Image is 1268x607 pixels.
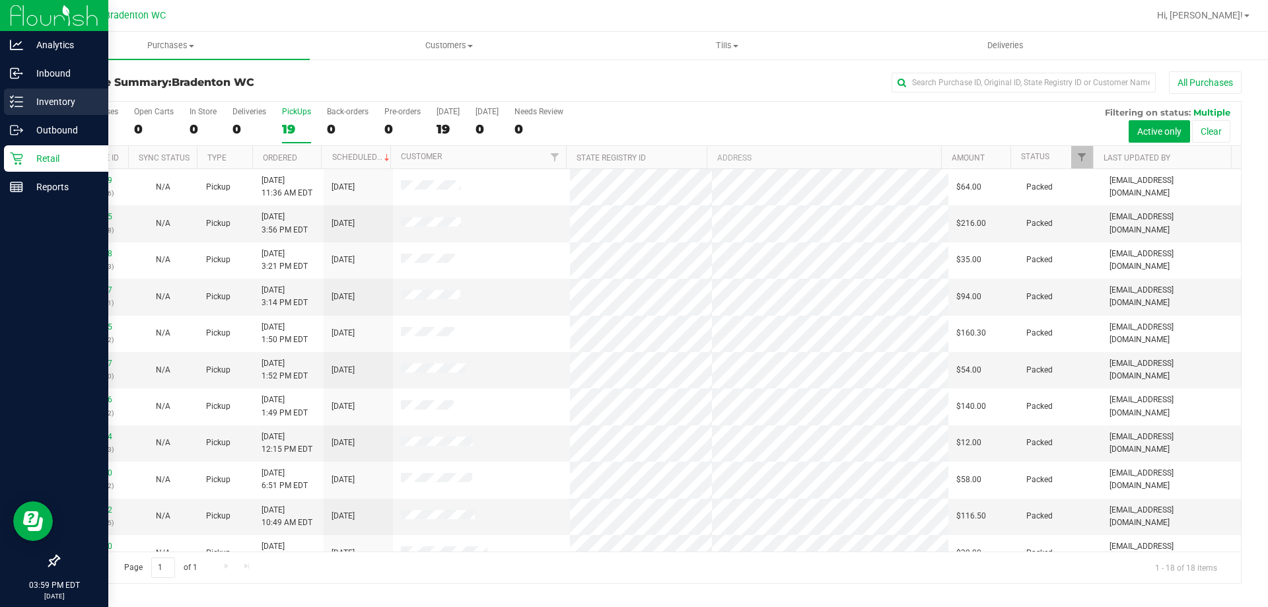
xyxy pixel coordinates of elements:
[384,107,421,116] div: Pre-orders
[332,364,355,376] span: [DATE]
[206,547,230,559] span: Pickup
[23,122,102,138] p: Outbound
[956,364,981,376] span: $54.00
[475,107,499,116] div: [DATE]
[262,394,308,419] span: [DATE] 1:49 PM EDT
[1157,10,1243,20] span: Hi, [PERSON_NAME]!
[332,181,355,194] span: [DATE]
[577,153,646,162] a: State Registry ID
[156,474,170,486] button: N/A
[1109,321,1233,346] span: [EMAIL_ADDRESS][DOMAIN_NAME]
[1026,400,1053,413] span: Packed
[13,501,53,541] iframe: Resource center
[1109,174,1233,199] span: [EMAIL_ADDRESS][DOMAIN_NAME]
[1193,107,1230,118] span: Multiple
[1026,364,1053,376] span: Packed
[75,505,112,515] a: 12013852
[332,327,355,339] span: [DATE]
[32,32,310,59] a: Purchases
[310,32,588,59] a: Customers
[75,322,112,332] a: 12015575
[156,291,170,303] button: N/A
[10,67,23,80] inline-svg: Inbound
[1026,181,1053,194] span: Packed
[206,217,230,230] span: Pickup
[206,474,230,486] span: Pickup
[10,180,23,194] inline-svg: Reports
[75,212,112,221] a: 12016655
[1109,394,1233,419] span: [EMAIL_ADDRESS][DOMAIN_NAME]
[206,364,230,376] span: Pickup
[75,395,112,404] a: 12015526
[969,40,1041,52] span: Deliveries
[134,107,174,116] div: Open Carts
[1026,474,1053,486] span: Packed
[952,153,985,162] a: Amount
[1026,327,1053,339] span: Packed
[156,402,170,411] span: Not Applicable
[156,548,170,557] span: Not Applicable
[6,591,102,601] p: [DATE]
[332,254,355,266] span: [DATE]
[262,540,312,565] span: [DATE] 10:19 AM EDT
[588,40,865,52] span: Tills
[956,327,986,339] span: $160.30
[151,557,175,578] input: 1
[1109,467,1233,492] span: [EMAIL_ADDRESS][DOMAIN_NAME]
[206,291,230,303] span: Pickup
[332,510,355,522] span: [DATE]
[23,65,102,81] p: Inbound
[310,40,587,52] span: Customers
[75,176,112,185] a: 12014289
[544,146,566,168] a: Filter
[437,122,460,137] div: 19
[956,400,986,413] span: $140.00
[23,37,102,53] p: Analytics
[75,468,112,478] a: 12011670
[956,474,981,486] span: $58.00
[332,547,355,559] span: [DATE]
[58,77,452,89] h3: Purchase Summary:
[384,122,421,137] div: 0
[327,122,369,137] div: 0
[956,181,981,194] span: $64.00
[332,437,355,449] span: [DATE]
[262,284,308,309] span: [DATE] 3:14 PM EDT
[262,174,312,199] span: [DATE] 11:36 AM EDT
[156,254,170,266] button: N/A
[206,181,230,194] span: Pickup
[1109,540,1233,565] span: [EMAIL_ADDRESS][DOMAIN_NAME]
[332,400,355,413] span: [DATE]
[956,254,981,266] span: $35.00
[588,32,866,59] a: Tills
[327,107,369,116] div: Back-orders
[156,181,170,194] button: N/A
[32,40,310,52] span: Purchases
[262,211,308,236] span: [DATE] 3:56 PM EDT
[156,438,170,447] span: Not Applicable
[23,151,102,166] p: Retail
[262,248,308,273] span: [DATE] 3:21 PM EDT
[1026,254,1053,266] span: Packed
[514,107,563,116] div: Needs Review
[75,249,112,258] a: 12016338
[156,292,170,301] span: Not Applicable
[956,291,981,303] span: $94.00
[156,255,170,264] span: Not Applicable
[6,579,102,591] p: 03:59 PM EDT
[263,153,297,162] a: Ordered
[156,511,170,520] span: Not Applicable
[206,400,230,413] span: Pickup
[156,547,170,559] button: N/A
[1109,248,1233,273] span: [EMAIL_ADDRESS][DOMAIN_NAME]
[156,475,170,484] span: Not Applicable
[956,547,981,559] span: $32.00
[206,510,230,522] span: Pickup
[332,474,355,486] span: [DATE]
[190,122,217,137] div: 0
[10,152,23,165] inline-svg: Retail
[156,328,170,338] span: Not Applicable
[1109,357,1233,382] span: [EMAIL_ADDRESS][DOMAIN_NAME]
[206,327,230,339] span: Pickup
[1021,152,1049,161] a: Status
